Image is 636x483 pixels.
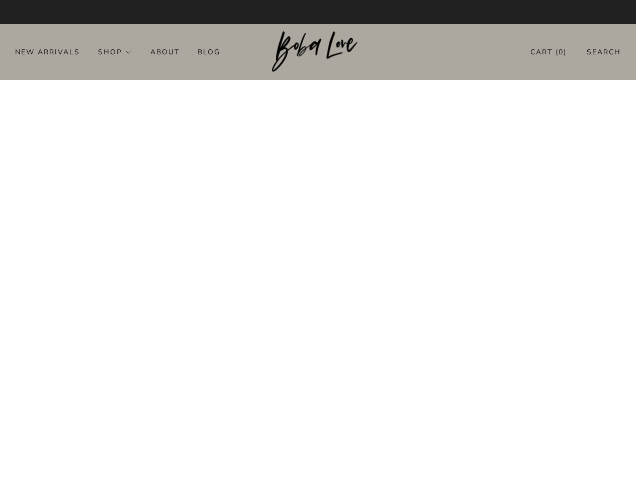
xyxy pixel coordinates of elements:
[587,44,621,60] a: Search
[150,44,179,60] a: About
[530,44,567,60] a: Cart
[559,47,564,57] items-count: 0
[198,44,220,60] a: Blog
[272,31,364,72] img: Boba Love
[272,31,364,73] a: Boba Love
[15,44,80,60] a: New Arrivals
[98,44,132,60] a: Shop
